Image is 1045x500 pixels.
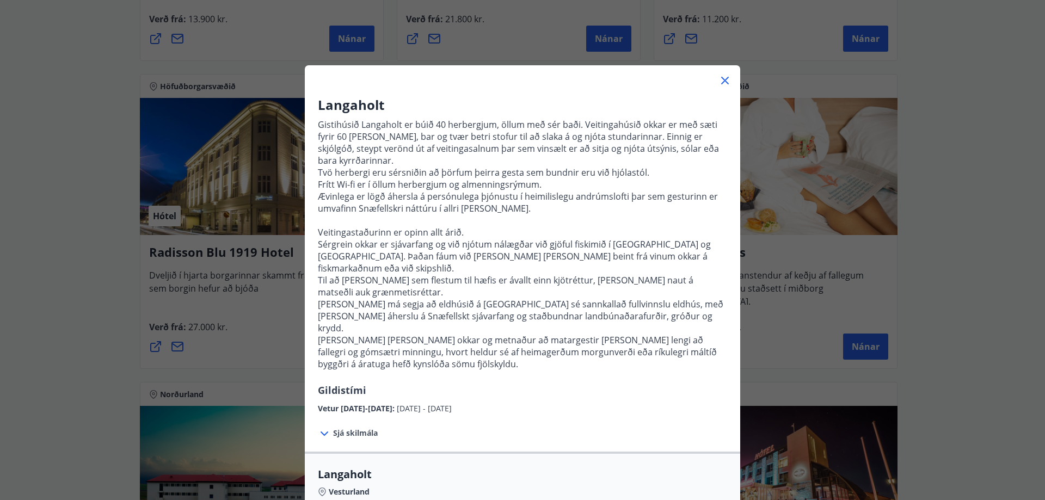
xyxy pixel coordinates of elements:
[318,274,727,298] p: Til að [PERSON_NAME] sem flestum til hæfis er ávallt einn kjötréttur, [PERSON_NAME] naut á matseð...
[318,226,727,238] p: Veitingastaðurinn er opinn allt árið.
[333,428,378,439] span: Sjá skilmála
[318,190,727,214] p: Ævinlega er lögð áhersla á persónulega þjónustu í heimilislegu andrúmslofti þar sem gesturinn er ...
[397,403,452,413] span: [DATE] - [DATE]
[318,178,727,190] p: Frítt Wi-fi er í öllum herbergjum og almenningsrýmum.
[318,403,397,413] span: Vetur [DATE]-[DATE] :
[318,384,366,397] span: Gildistími
[329,486,370,497] span: Vesturland
[318,334,727,370] p: [PERSON_NAME] [PERSON_NAME] okkar og metnaður að matargestir [PERSON_NAME] lengi að fallegri og g...
[318,467,727,482] span: Langaholt
[318,166,727,178] p: Tvö herbergi eru sérsniðin að þörfum þeirra gesta sem bundnir eru við hjólastól.
[318,238,727,274] p: Sérgrein okkar er sjávarfang og við njótum nálægðar við gjöful fiskimið í [GEOGRAPHIC_DATA] og [G...
[318,96,727,114] h3: Langaholt
[318,298,727,334] p: [PERSON_NAME] má segja að eldhúsið á [GEOGRAPHIC_DATA] sé sannkallað fullvinnslu eldhús, með [PER...
[318,119,727,166] p: Gistihúsið Langaholt er búið 40 herbergjum, öllum með sér baði. Veitingahúsið okkar er með sæti f...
